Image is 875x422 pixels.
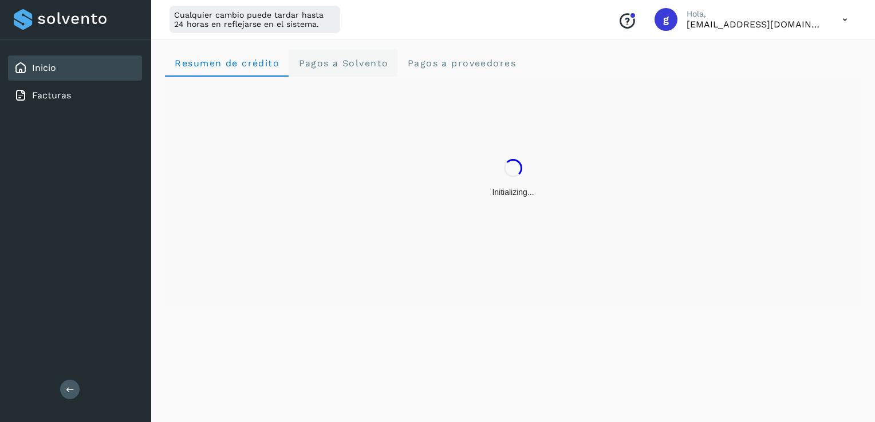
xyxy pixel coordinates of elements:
span: Pagos a Solvento [298,58,388,69]
p: Hola, [687,9,824,19]
span: Resumen de crédito [174,58,279,69]
a: Inicio [32,62,56,73]
div: Inicio [8,55,142,81]
div: Cualquier cambio puede tardar hasta 24 horas en reflejarse en el sistema. [170,6,340,33]
div: Facturas [8,83,142,108]
span: Pagos a proveedores [407,58,516,69]
p: gcervantes@transportesteb.com [687,19,824,30]
a: Facturas [32,90,71,101]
